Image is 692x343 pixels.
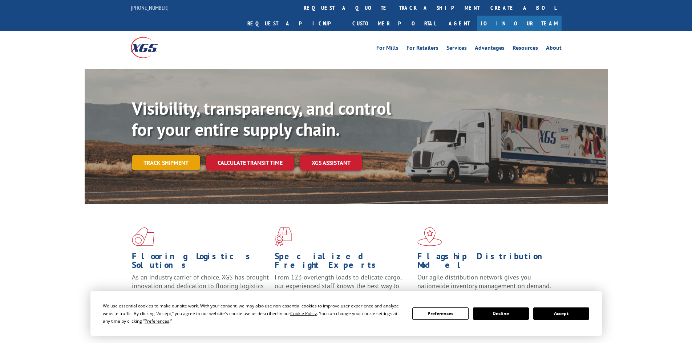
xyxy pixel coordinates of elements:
h1: Flooring Logistics Solutions [132,252,269,273]
a: [PHONE_NUMBER] [131,4,169,11]
a: Request a pickup [242,16,347,31]
img: xgs-icon-total-supply-chain-intelligence-red [132,227,154,246]
span: Cookie Policy [290,310,317,317]
span: Our agile distribution network gives you nationwide inventory management on demand. [417,273,551,290]
div: Cookie Consent Prompt [90,291,602,336]
a: Join Our Team [477,16,562,31]
button: Preferences [412,307,468,320]
p: From 123 overlength loads to delicate cargo, our experienced staff knows the best way to move you... [275,273,412,305]
a: Customer Portal [347,16,441,31]
div: We use essential cookies to make our site work. With your consent, we may also use non-essential ... [103,302,404,325]
span: Preferences [145,318,169,324]
a: For Mills [376,45,398,53]
span: As an industry carrier of choice, XGS has brought innovation and dedication to flooring logistics... [132,273,269,299]
b: Visibility, transparency, and control for your entire supply chain. [132,97,391,140]
img: xgs-icon-flagship-distribution-model-red [417,227,442,246]
button: Decline [473,307,529,320]
a: Resources [513,45,538,53]
h1: Flagship Distribution Model [417,252,555,273]
a: XGS ASSISTANT [300,155,362,171]
a: Track shipment [132,155,200,170]
a: Agent [441,16,477,31]
h1: Specialized Freight Experts [275,252,412,273]
a: About [546,45,562,53]
a: Services [446,45,467,53]
a: Advantages [475,45,505,53]
img: xgs-icon-focused-on-flooring-red [275,227,292,246]
a: For Retailers [406,45,438,53]
button: Accept [533,307,589,320]
a: Calculate transit time [206,155,294,171]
